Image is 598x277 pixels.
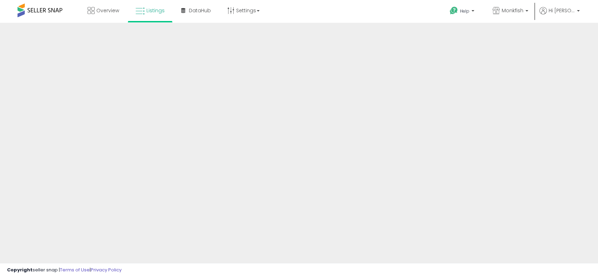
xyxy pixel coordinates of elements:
[444,1,481,23] a: Help
[460,8,469,14] span: Help
[146,7,165,14] span: Listings
[96,7,119,14] span: Overview
[91,266,122,273] a: Privacy Policy
[502,7,523,14] span: Monkfish
[189,7,211,14] span: DataHub
[60,266,90,273] a: Terms of Use
[539,7,580,23] a: Hi [PERSON_NAME]
[7,266,33,273] strong: Copyright
[549,7,575,14] span: Hi [PERSON_NAME]
[449,6,458,15] i: Get Help
[7,267,122,273] div: seller snap | |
